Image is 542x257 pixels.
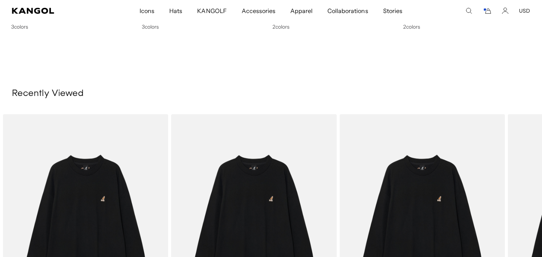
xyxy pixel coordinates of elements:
[12,88,530,99] h3: Recently Viewed
[11,23,139,30] div: 3 colors
[502,7,509,14] a: Account
[483,7,492,14] button: Cart
[142,23,270,30] div: 3 colors
[12,8,92,14] a: Kangol
[403,23,531,30] div: 2 colors
[466,7,472,14] summary: Search here
[519,7,530,14] button: USD
[272,23,400,30] div: 2 colors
